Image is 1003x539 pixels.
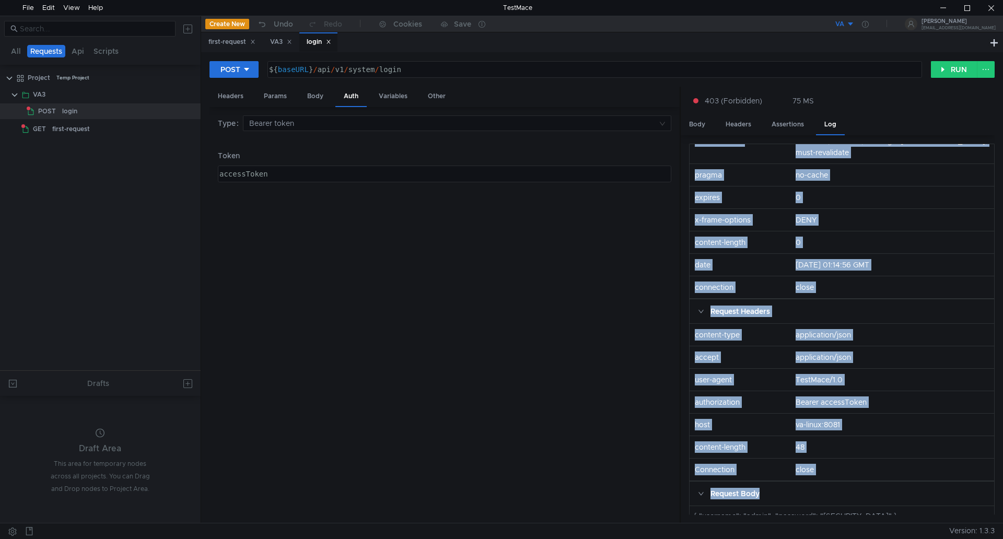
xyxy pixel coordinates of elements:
[28,70,50,86] div: Project
[691,396,791,408] nz-col: authorization
[791,329,993,341] nz-col: application/json
[419,87,454,106] div: Other
[791,396,993,408] nz-col: Bearer accessToken
[33,87,45,102] div: VA3
[691,419,791,430] nz-col: host
[691,135,791,158] nz-col: cache-control
[690,299,994,323] div: Request Headers
[208,37,255,48] div: first-request
[52,121,90,137] div: first-request
[791,169,993,181] nz-col: no-cache
[922,26,996,30] div: [EMAIL_ADDRESS][DOMAIN_NAME]
[62,103,77,119] div: login
[791,214,993,226] nz-col: DENY
[33,121,46,137] span: GET
[8,45,24,57] button: All
[792,96,814,106] div: 75 MS
[791,374,993,385] nz-col: TestMace/1.0
[791,464,993,475] nz-col: close
[949,523,995,538] span: Version: 1.3.3
[68,45,87,57] button: Api
[691,192,791,203] nz-col: expires
[791,351,993,363] nz-col: application/json
[691,329,791,341] nz-col: content-type
[307,37,331,48] div: login
[791,237,993,248] nz-col: 0
[691,214,791,226] nz-col: x-frame-options
[393,18,422,30] div: Cookies
[816,115,845,135] div: Log
[38,103,56,119] span: POST
[209,87,252,106] div: Headers
[370,87,416,106] div: Variables
[791,441,993,453] nz-col: 48
[300,16,349,32] button: Redo
[324,18,342,30] div: Redo
[691,282,791,293] nz-col: connection
[705,95,762,107] span: 403 (Forbidden)
[691,259,791,271] nz-col: date
[274,18,293,30] div: Undo
[299,87,332,106] div: Body
[691,351,791,363] nz-col: accept
[691,374,791,385] nz-col: user-agent
[27,45,65,57] button: Requests
[791,135,993,158] nz-col: no-cache, no-store, max-age=[DEMOGRAPHIC_DATA], must-revalidate
[691,441,791,453] nz-col: content-length
[694,510,990,522] div: { "username": "admin", "password": "[SECURITY_DATA]" }
[20,23,169,34] input: Search...
[87,377,109,390] div: Drafts
[209,61,259,78] button: POST
[681,115,714,134] div: Body
[690,482,994,506] div: Request Body
[90,45,122,57] button: Scripts
[454,20,471,28] div: Save
[835,19,844,29] div: VA
[717,115,760,134] div: Headers
[691,237,791,248] nz-col: content-length
[218,150,671,161] label: Token
[791,192,993,203] nz-col: 0
[255,87,295,106] div: Params
[218,115,243,131] label: Type
[931,61,977,78] button: RUN
[56,70,89,86] div: Temp Project
[791,259,993,271] nz-col: [DATE] 01:14:56 GMT
[205,19,249,29] button: Create New
[270,37,292,48] div: VA3
[335,87,367,107] div: Auth
[691,464,791,475] nz-col: Connection
[791,282,993,293] nz-col: close
[791,419,993,430] nz-col: va-linux:8081
[922,19,996,24] div: [PERSON_NAME]
[691,169,791,181] nz-col: pragma
[763,115,812,134] div: Assertions
[249,16,300,32] button: Undo
[782,16,855,32] button: VA
[220,64,240,75] div: POST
